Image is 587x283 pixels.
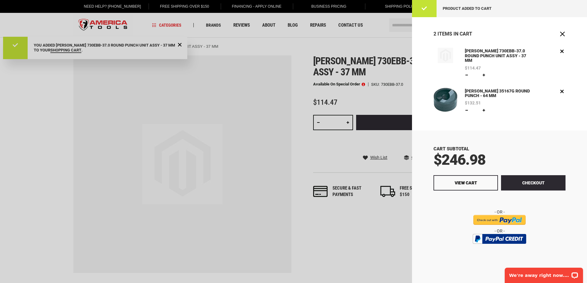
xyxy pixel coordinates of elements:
[438,48,453,63] img: GREENLEE 730EBB-37.0 ROUND PUNCH UNIT ASSY - 37 MM
[455,180,477,185] span: View Cart
[437,31,472,37] span: Items in Cart
[465,101,481,105] span: $132.51
[465,66,481,70] span: $114.47
[433,175,498,191] a: View Cart
[463,88,534,100] a: [PERSON_NAME] 35167G ROUND PUNCH - 64 MM
[559,31,566,37] button: Close
[433,88,457,112] img: GREENLEE 35167G ROUND PUNCH - 64 MM
[433,48,457,78] a: GREENLEE 730EBB-37.0 ROUND PUNCH UNIT ASSY - 37 MM
[433,31,436,37] span: 2
[433,88,457,114] a: GREENLEE 35167G ROUND PUNCH - 64 MM
[476,245,523,252] img: btn_bml_text.png
[501,175,566,191] button: Checkout
[501,264,587,283] iframe: LiveChat chat widget
[463,48,534,64] a: [PERSON_NAME] 730EBB-37.0 ROUND PUNCH UNIT ASSY - 37 MM
[433,146,469,152] span: Cart Subtotal
[443,6,492,11] span: Product added to cart
[433,151,485,168] span: $246.98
